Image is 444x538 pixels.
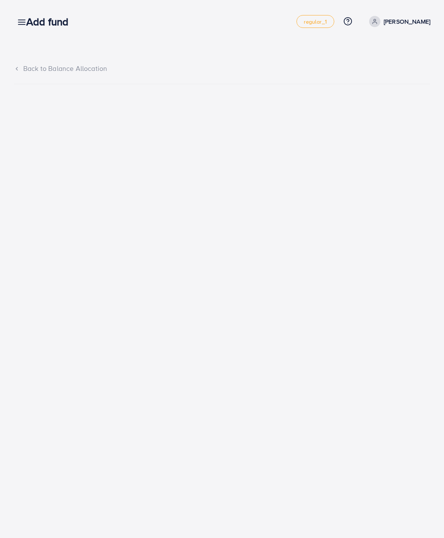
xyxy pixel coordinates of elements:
span: regular_1 [304,19,327,24]
a: regular_1 [296,15,334,28]
a: [PERSON_NAME] [366,16,430,27]
p: [PERSON_NAME] [384,16,430,27]
h3: Add fund [26,15,75,28]
div: Back to Balance Allocation [14,64,430,73]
